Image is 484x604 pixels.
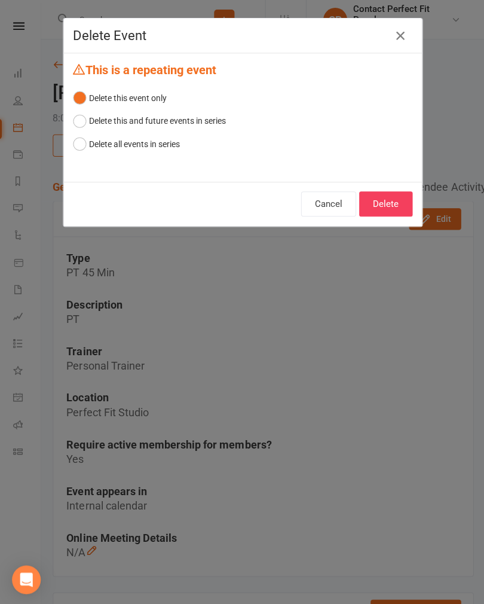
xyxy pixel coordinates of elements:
button: Delete this event only [73,86,166,109]
button: Cancel [300,191,355,216]
button: Close [390,26,409,45]
h4: This is a repeating event [73,63,411,77]
button: Delete this and future events in series [73,109,225,132]
h4: Delete Event [73,28,411,43]
button: Delete all events in series [73,132,179,155]
button: Delete [358,191,411,216]
div: Open Intercom Messenger [12,563,41,592]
